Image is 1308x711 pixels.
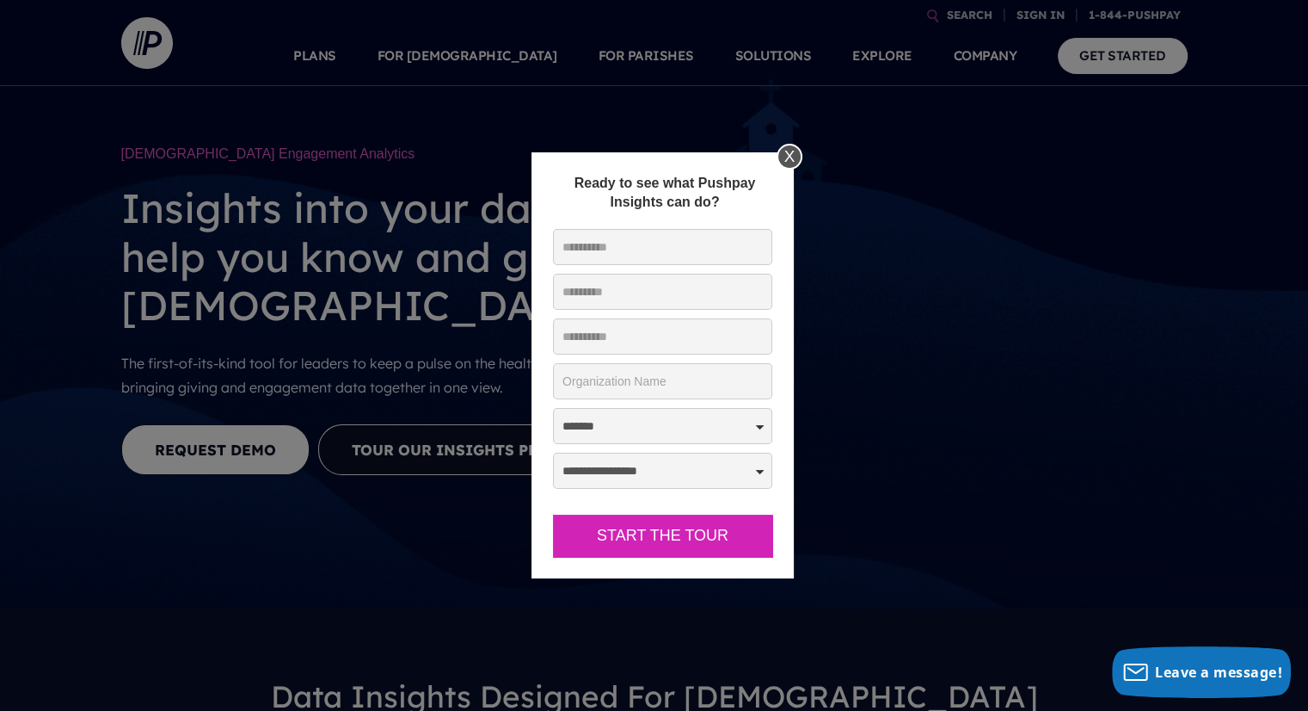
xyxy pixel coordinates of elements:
div: X [777,144,802,170]
button: Leave a message! [1112,646,1291,698]
div: Ready to see what Pushpay Insights can do? [553,174,777,212]
button: Start the Tour [553,515,772,557]
span: Leave a message! [1155,663,1282,682]
input: Organization Name [553,363,772,399]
